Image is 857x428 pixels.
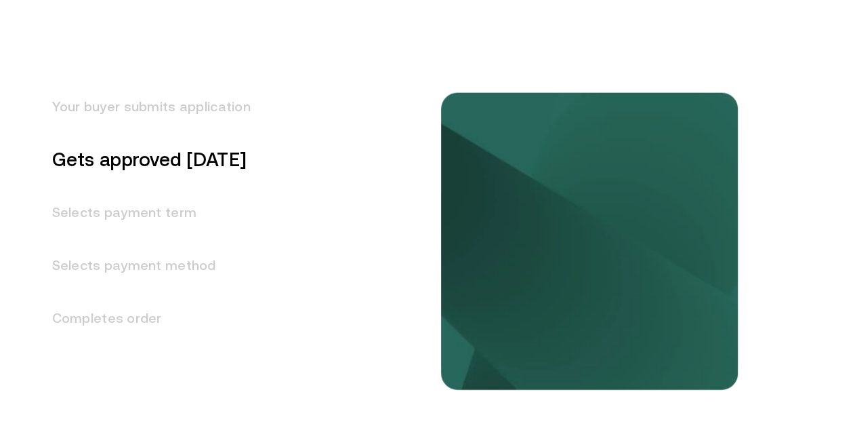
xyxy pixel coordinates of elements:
h3: Selects payment term [36,186,251,239]
img: Gets approved in 1 day [471,136,708,347]
h3: Selects payment method [36,239,251,292]
h3: Completes order [36,292,251,345]
h3: Your buyer submits application [36,80,251,133]
h3: Gets approved [DATE] [36,133,251,186]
